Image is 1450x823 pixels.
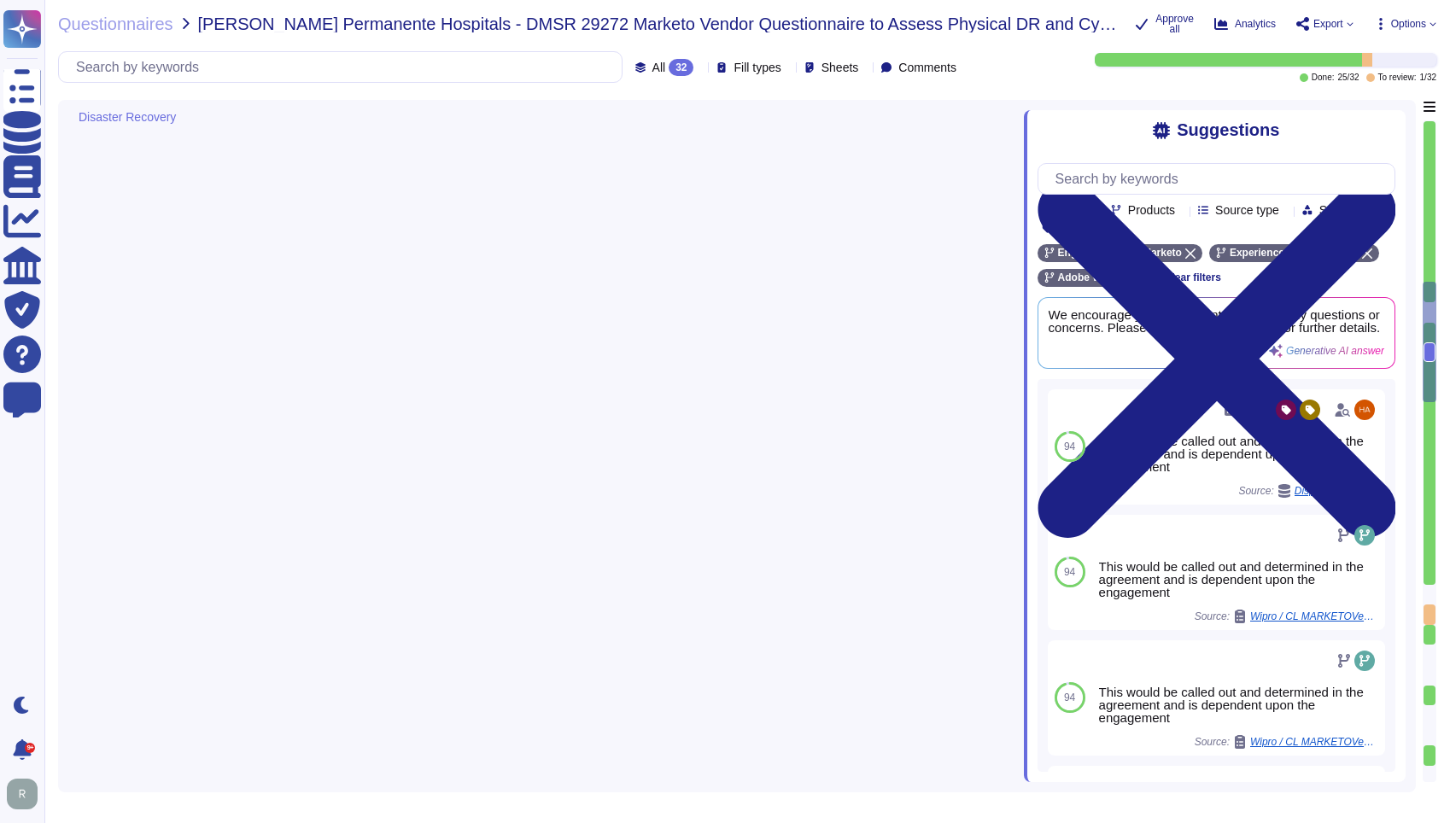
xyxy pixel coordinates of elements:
[67,52,622,82] input: Search by keywords
[3,775,50,813] button: user
[1250,611,1378,622] span: Wipro / CL MARKETOVendor Self assessment and declaration Architecture Review checklist ver 1.7.9 ...
[1354,400,1375,420] img: user
[821,61,859,73] span: Sheets
[734,61,781,73] span: Fill types
[79,111,176,123] span: Disaster Recovery
[1312,73,1335,82] span: Done:
[1235,19,1276,29] span: Analytics
[1250,737,1378,747] span: Wipro / CL MARKETOVendor Self assessment and declaration Architecture Review checklist ver 1.7.9 ...
[1337,73,1359,82] span: 25 / 32
[1313,19,1343,29] span: Export
[58,15,173,32] span: Questionnaires
[1064,441,1075,452] span: 94
[1064,567,1075,577] span: 94
[1099,686,1378,724] div: This would be called out and determined in the agreement and is dependent upon the engagement
[652,61,666,73] span: All
[1135,14,1194,34] button: Approve all
[25,743,35,753] div: 9+
[1378,73,1417,82] span: To review:
[1214,17,1276,31] button: Analytics
[1064,692,1075,703] span: 94
[1047,164,1394,194] input: Search by keywords
[1195,735,1378,749] span: Source:
[1391,19,1426,29] span: Options
[1155,14,1194,34] span: Approve all
[898,61,956,73] span: Comments
[669,59,693,76] div: 32
[197,15,1121,32] span: [PERSON_NAME] Permanente Hospitals - DMSR 29272 Marketo Vendor Questionnaire to Assess Physical D...
[7,779,38,809] img: user
[1195,610,1378,623] span: Source:
[1420,73,1436,82] span: 1 / 32
[1099,560,1378,598] div: This would be called out and determined in the agreement and is dependent upon the engagement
